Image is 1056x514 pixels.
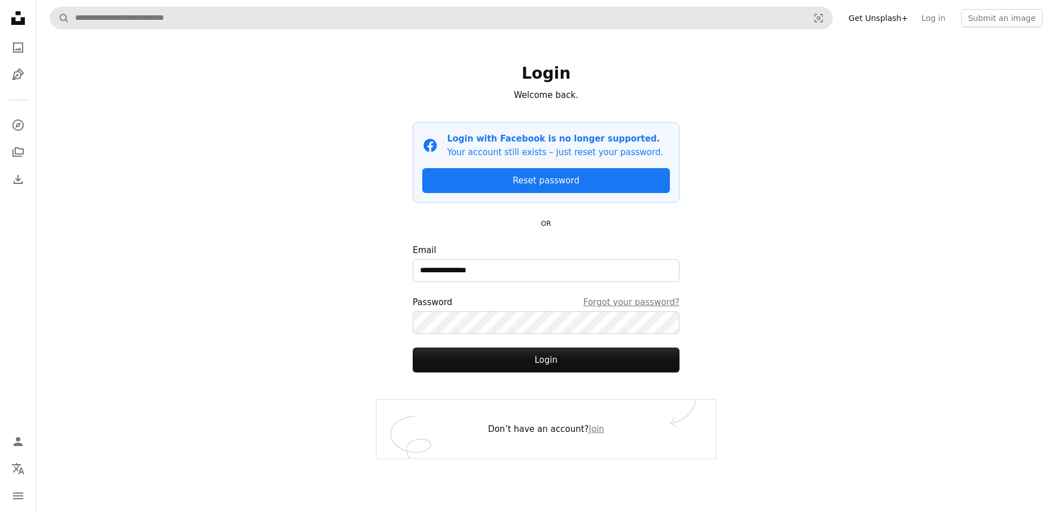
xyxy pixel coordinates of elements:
p: Login with Facebook is no longer supported. [447,132,663,145]
button: Menu [7,485,29,507]
form: Find visuals sitewide [50,7,833,29]
button: Login [413,348,680,372]
a: Reset password [422,168,670,193]
button: Search Unsplash [50,7,70,29]
a: Photos [7,36,29,59]
p: Your account still exists – just reset your password. [447,145,663,159]
div: Password [413,295,680,309]
h1: Login [413,63,680,84]
button: Submit an image [961,9,1042,27]
input: Email [413,259,680,282]
p: Welcome back. [413,88,680,102]
a: Forgot your password? [583,295,680,309]
button: Language [7,457,29,480]
a: Home — Unsplash [7,7,29,32]
a: Log in [915,9,952,27]
div: Don’t have an account? [376,400,716,459]
a: Join [589,424,604,434]
a: Illustrations [7,63,29,86]
label: Email [413,243,680,282]
a: Collections [7,141,29,164]
a: Explore [7,114,29,136]
a: Download History [7,168,29,191]
button: Visual search [805,7,832,29]
small: OR [541,220,551,228]
a: Get Unsplash+ [842,9,915,27]
a: Log in / Sign up [7,430,29,453]
input: PasswordForgot your password? [413,311,680,334]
